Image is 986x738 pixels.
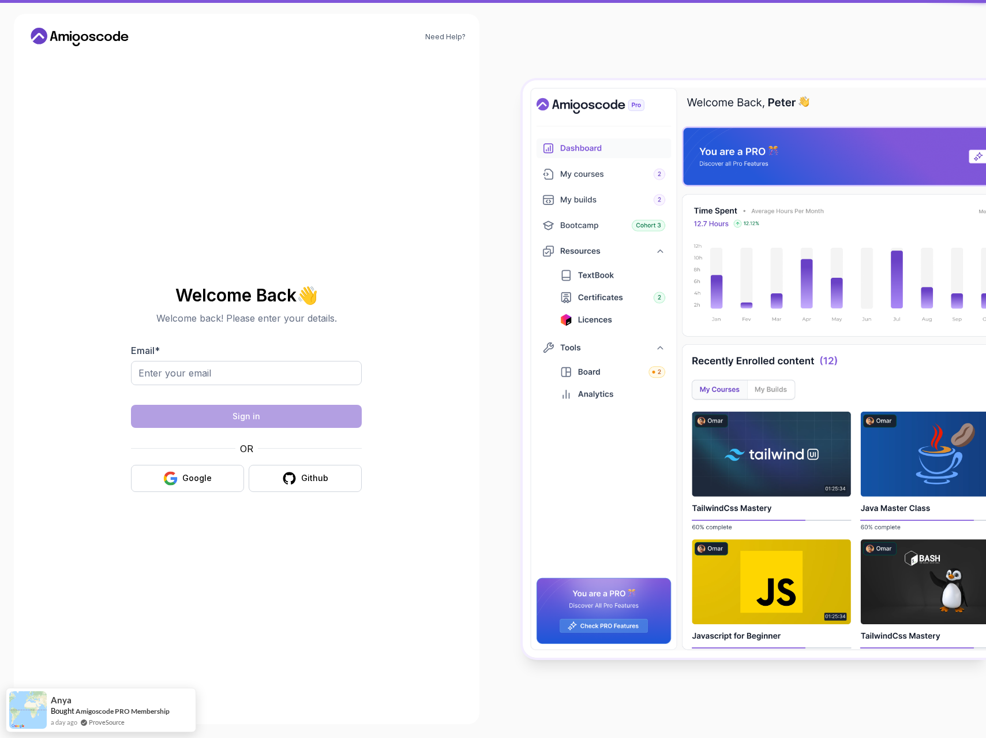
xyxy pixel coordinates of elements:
[51,717,77,727] span: a day ago
[28,28,132,46] a: Home link
[76,707,170,715] a: Amigoscode PRO Membership
[131,311,362,325] p: Welcome back! Please enter your details.
[249,465,362,492] button: Github
[297,286,318,304] span: 👋
[131,361,362,385] input: Enter your email
[131,286,362,304] h2: Welcome Back
[131,465,244,492] button: Google
[523,80,986,658] img: Amigoscode Dashboard
[9,691,47,729] img: provesource social proof notification image
[51,695,72,705] span: Anya
[301,472,328,484] div: Github
[425,32,466,42] a: Need Help?
[51,706,74,715] span: Bought
[182,472,212,484] div: Google
[233,411,260,422] div: Sign in
[131,405,362,428] button: Sign in
[89,717,125,727] a: ProveSource
[131,345,160,356] label: Email *
[240,442,253,456] p: OR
